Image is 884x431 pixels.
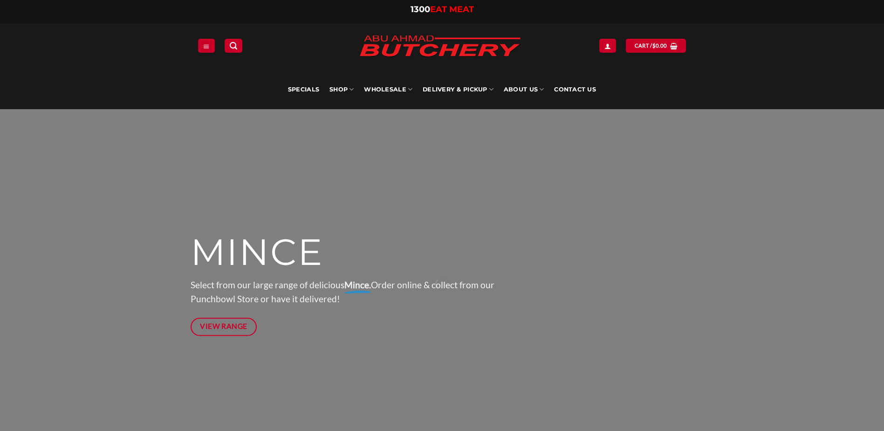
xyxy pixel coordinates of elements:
strong: Mince. [344,279,371,290]
a: View cart [626,39,686,52]
span: Cart / [635,42,667,50]
a: Wholesale [364,70,412,109]
a: Contact Us [554,70,596,109]
a: Menu [198,39,215,52]
span: Select from our large range of delicious Order online & collect from our Punchbowl Store or have ... [191,279,494,305]
a: Specials [288,70,319,109]
bdi: 0.00 [652,42,667,49]
a: About Us [504,70,544,109]
span: MINCE [191,230,323,275]
span: View Range [200,320,247,332]
a: Login [599,39,616,52]
span: $ [652,42,656,50]
a: Search [225,39,242,52]
a: 1300EAT MEAT [411,4,474,14]
img: Abu Ahmad Butchery [351,29,528,64]
a: SHOP [329,70,354,109]
a: Delivery & Pickup [423,70,493,109]
span: EAT MEAT [430,4,474,14]
a: View Range [191,318,257,336]
span: 1300 [411,4,430,14]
